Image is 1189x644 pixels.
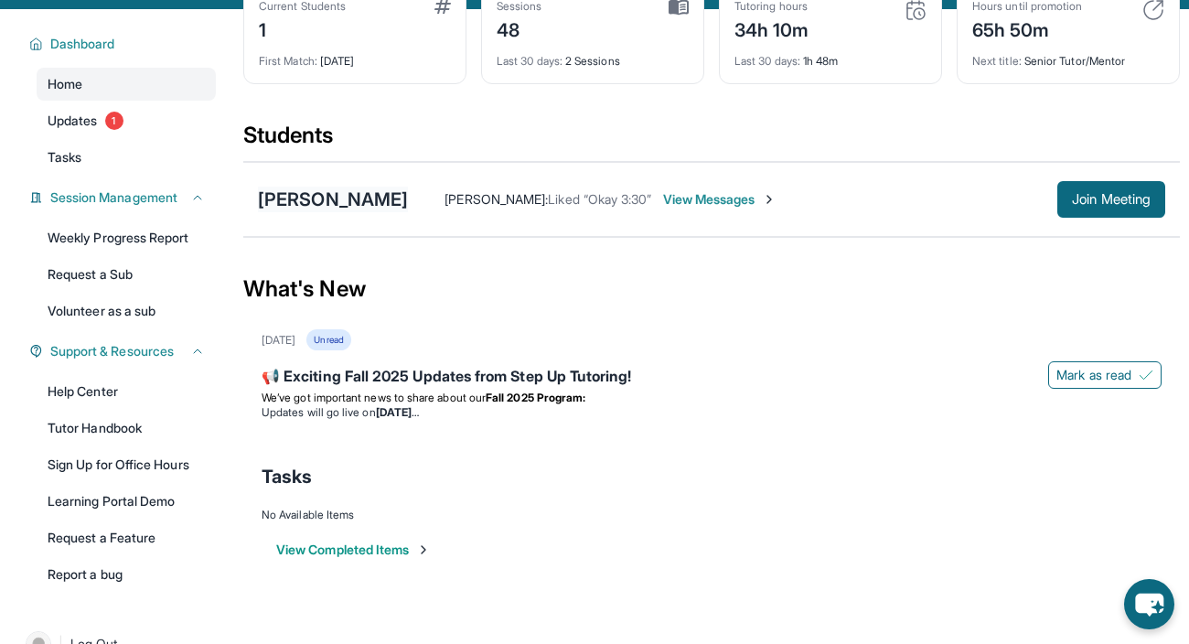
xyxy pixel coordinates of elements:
[37,141,216,174] a: Tasks
[262,391,486,404] span: We’ve got important news to share about our
[37,68,216,101] a: Home
[972,14,1082,43] div: 65h 50m
[734,43,927,69] div: 1h 48m
[262,464,312,489] span: Tasks
[497,43,689,69] div: 2 Sessions
[37,558,216,591] a: Report a bug
[37,221,216,254] a: Weekly Progress Report
[376,405,419,419] strong: [DATE]
[1056,366,1131,384] span: Mark as read
[262,333,295,348] div: [DATE]
[37,485,216,518] a: Learning Portal Demo
[486,391,585,404] strong: Fall 2025 Program:
[1139,368,1153,382] img: Mark as read
[48,75,82,93] span: Home
[43,342,205,360] button: Support & Resources
[1072,194,1151,205] span: Join Meeting
[37,375,216,408] a: Help Center
[306,329,350,350] div: Unread
[37,295,216,327] a: Volunteer as a sub
[1057,181,1165,218] button: Join Meeting
[37,104,216,137] a: Updates1
[43,188,205,207] button: Session Management
[37,521,216,554] a: Request a Feature
[37,258,216,291] a: Request a Sub
[497,14,542,43] div: 48
[497,54,562,68] span: Last 30 days :
[734,54,800,68] span: Last 30 days :
[1124,579,1174,629] button: chat-button
[50,35,115,53] span: Dashboard
[259,14,346,43] div: 1
[37,412,216,445] a: Tutor Handbook
[972,43,1164,69] div: Senior Tutor/Mentor
[734,14,809,43] div: 34h 10m
[262,405,1162,420] li: Updates will go live on
[105,112,123,130] span: 1
[276,541,431,559] button: View Completed Items
[258,187,408,212] div: [PERSON_NAME]
[663,190,777,209] span: View Messages
[259,54,317,68] span: First Match :
[259,43,451,69] div: [DATE]
[50,342,174,360] span: Support & Resources
[1048,361,1162,389] button: Mark as read
[262,508,1162,522] div: No Available Items
[262,365,1162,391] div: 📢 Exciting Fall 2025 Updates from Step Up Tutoring!
[243,121,1180,161] div: Students
[43,35,205,53] button: Dashboard
[48,148,81,166] span: Tasks
[762,192,777,207] img: Chevron-Right
[243,249,1180,329] div: What's New
[548,191,651,207] span: Liked “Okay 3:30”
[37,448,216,481] a: Sign Up for Office Hours
[972,54,1022,68] span: Next title :
[48,112,98,130] span: Updates
[445,191,548,207] span: [PERSON_NAME] :
[50,188,177,207] span: Session Management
